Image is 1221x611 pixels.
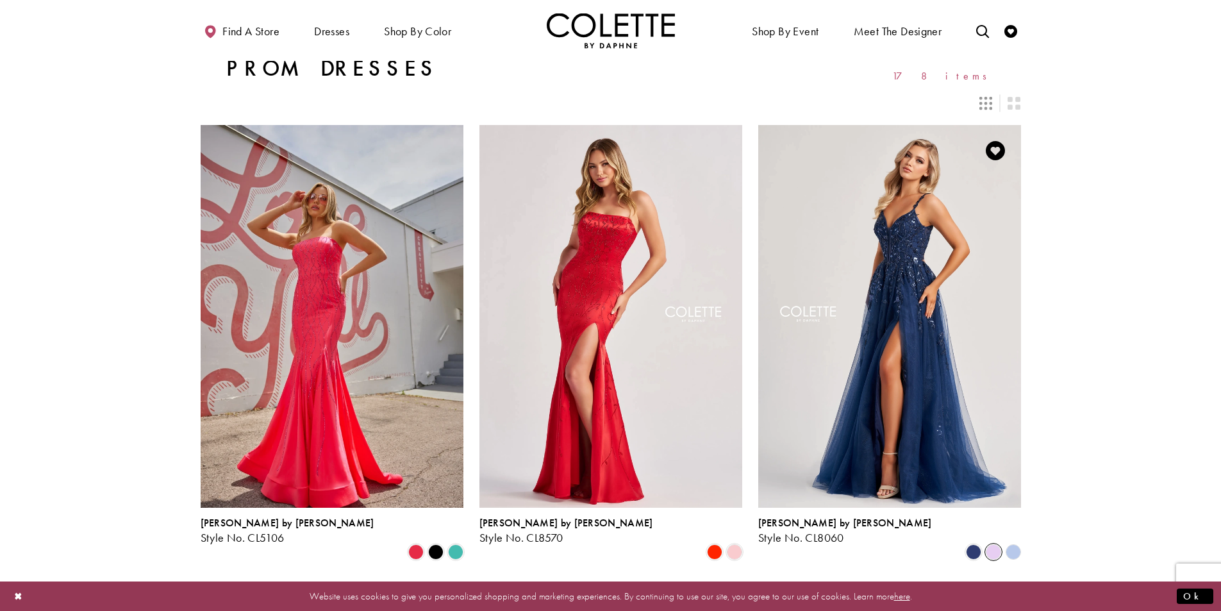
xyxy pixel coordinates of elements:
i: Scarlet [707,544,722,560]
p: Website uses cookies to give you personalized shopping and marketing experiences. By continuing t... [92,587,1129,605]
span: Shop by color [384,25,451,38]
i: Lilac [986,544,1001,560]
div: Colette by Daphne Style No. CL5106 [201,517,374,544]
i: Bluebell [1006,544,1021,560]
span: 178 items [892,71,995,81]
i: Strawberry [408,544,424,560]
a: Visit Colette by Daphne Style No. CL8570 Page [479,125,742,507]
a: Visit Home Page [547,13,675,48]
a: Check Wishlist [1001,13,1020,48]
a: Toggle search [973,13,992,48]
i: Turquoise [448,544,463,560]
span: Shop By Event [752,25,818,38]
span: Shop By Event [749,13,822,48]
span: Style No. CL8570 [479,530,563,545]
a: Meet the designer [851,13,945,48]
span: Dresses [314,25,349,38]
span: Meet the designer [854,25,942,38]
a: here [894,589,910,602]
a: Visit Colette by Daphne Style No. CL5106 Page [201,125,463,507]
div: Layout Controls [193,89,1029,117]
i: Black [428,544,444,560]
span: [PERSON_NAME] by [PERSON_NAME] [479,516,653,530]
span: Style No. CL5106 [201,530,285,545]
i: Navy Blue [966,544,981,560]
div: Colette by Daphne Style No. CL8060 [758,517,932,544]
img: Colette by Daphne [547,13,675,48]
span: [PERSON_NAME] by [PERSON_NAME] [758,516,932,530]
span: Shop by color [381,13,454,48]
a: Visit Colette by Daphne Style No. CL8060 Page [758,125,1021,507]
button: Close Dialog [8,585,29,607]
span: Find a store [222,25,279,38]
span: Switch layout to 3 columns [979,97,992,110]
a: Find a store [201,13,283,48]
button: Submit Dialog [1177,588,1213,604]
span: Dresses [311,13,353,48]
span: Style No. CL8060 [758,530,844,545]
div: Colette by Daphne Style No. CL8570 [479,517,653,544]
a: Add to Wishlist [982,137,1009,164]
span: [PERSON_NAME] by [PERSON_NAME] [201,516,374,530]
i: Ice Pink [727,544,742,560]
h1: Prom Dresses [226,56,438,81]
span: Switch layout to 2 columns [1008,97,1020,110]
